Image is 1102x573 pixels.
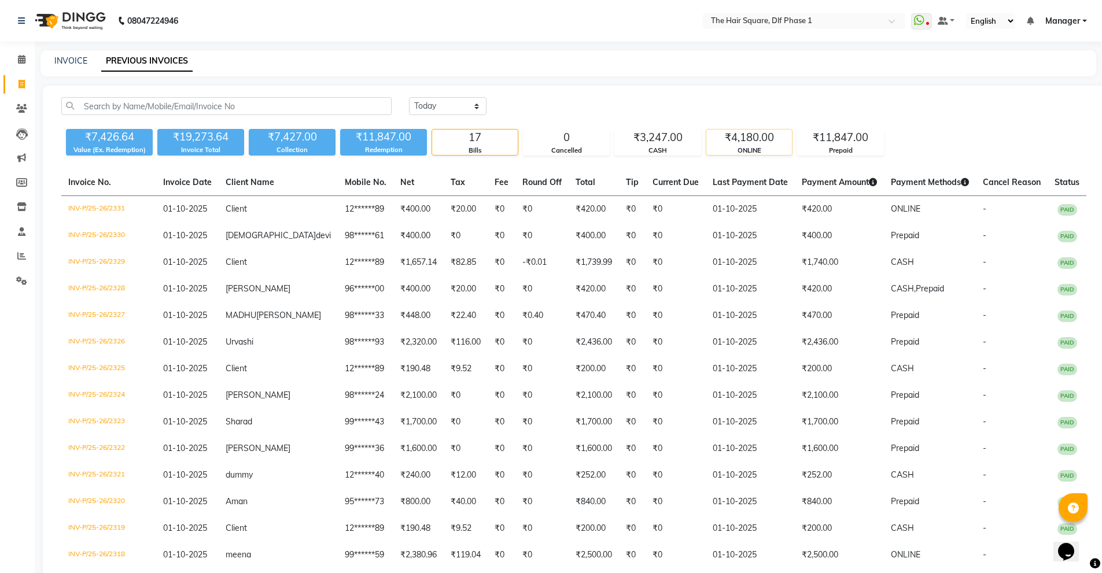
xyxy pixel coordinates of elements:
[393,356,444,382] td: ₹190.48
[569,356,619,382] td: ₹200.00
[393,515,444,542] td: ₹190.48
[393,435,444,462] td: ₹1,600.00
[522,177,562,187] span: Round Off
[30,5,109,37] img: logo
[706,276,795,302] td: 01-10-2025
[61,356,156,382] td: INV-P/25-26/2325
[256,310,321,320] span: [PERSON_NAME]
[340,129,427,145] div: ₹11,847.00
[61,196,156,223] td: INV-P/25-26/2331
[444,489,488,515] td: ₹40.00
[226,177,274,187] span: Client Name
[646,435,706,462] td: ₹0
[226,230,316,241] span: [DEMOGRAPHIC_DATA]
[488,223,515,249] td: ₹0
[226,257,247,267] span: Client
[646,542,706,568] td: ₹0
[983,416,986,427] span: -
[626,177,639,187] span: Tip
[163,230,207,241] span: 01-10-2025
[891,337,919,347] span: Prepaid
[515,542,569,568] td: ₹0
[795,196,884,223] td: ₹420.00
[61,409,156,435] td: INV-P/25-26/2323
[706,249,795,276] td: 01-10-2025
[1055,177,1079,187] span: Status
[444,515,488,542] td: ₹9.52
[163,470,207,480] span: 01-10-2025
[1045,15,1080,27] span: Manager
[515,382,569,409] td: ₹0
[61,302,156,329] td: INV-P/25-26/2327
[157,145,244,155] div: Invoice Total
[1057,204,1077,216] span: PAID
[1057,470,1077,482] span: PAID
[444,542,488,568] td: ₹119.04
[163,204,207,214] span: 01-10-2025
[891,257,914,267] span: CASH
[706,302,795,329] td: 01-10-2025
[706,196,795,223] td: 01-10-2025
[226,283,290,294] span: [PERSON_NAME]
[706,382,795,409] td: 01-10-2025
[249,145,336,155] div: Collection
[569,249,619,276] td: ₹1,739.99
[646,276,706,302] td: ₹0
[646,489,706,515] td: ₹0
[569,223,619,249] td: ₹400.00
[619,249,646,276] td: ₹0
[393,542,444,568] td: ₹2,380.96
[444,356,488,382] td: ₹9.52
[798,130,883,146] div: ₹11,847.00
[795,542,884,568] td: ₹2,500.00
[619,462,646,489] td: ₹0
[345,177,386,187] span: Mobile No.
[646,462,706,489] td: ₹0
[61,249,156,276] td: INV-P/25-26/2329
[983,177,1041,187] span: Cancel Reason
[569,542,619,568] td: ₹2,500.00
[226,443,290,453] span: [PERSON_NAME]
[706,515,795,542] td: 01-10-2025
[619,489,646,515] td: ₹0
[1057,523,1077,535] span: PAID
[983,257,986,267] span: -
[983,337,986,347] span: -
[163,363,207,374] span: 01-10-2025
[646,409,706,435] td: ₹0
[706,542,795,568] td: 01-10-2025
[706,435,795,462] td: 01-10-2025
[444,435,488,462] td: ₹0
[393,302,444,329] td: ₹448.00
[515,196,569,223] td: ₹0
[891,230,919,241] span: Prepaid
[515,249,569,276] td: -₹0.01
[61,276,156,302] td: INV-P/25-26/2328
[515,462,569,489] td: ₹0
[444,249,488,276] td: ₹82.85
[515,489,569,515] td: ₹0
[653,177,699,187] span: Current Due
[1057,310,1077,322] span: PAID
[795,462,884,489] td: ₹252.00
[646,196,706,223] td: ₹0
[795,223,884,249] td: ₹400.00
[569,409,619,435] td: ₹1,700.00
[226,549,251,560] span: meena
[488,329,515,356] td: ₹0
[619,356,646,382] td: ₹0
[619,302,646,329] td: ₹0
[393,329,444,356] td: ₹2,320.00
[802,177,877,187] span: Payment Amount
[646,356,706,382] td: ₹0
[68,177,111,187] span: Invoice No.
[891,283,916,294] span: CASH,
[891,443,919,453] span: Prepaid
[488,542,515,568] td: ₹0
[706,489,795,515] td: 01-10-2025
[983,496,986,507] span: -
[706,130,792,146] div: ₹4,180.00
[444,462,488,489] td: ₹12.00
[61,462,156,489] td: INV-P/25-26/2321
[569,489,619,515] td: ₹840.00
